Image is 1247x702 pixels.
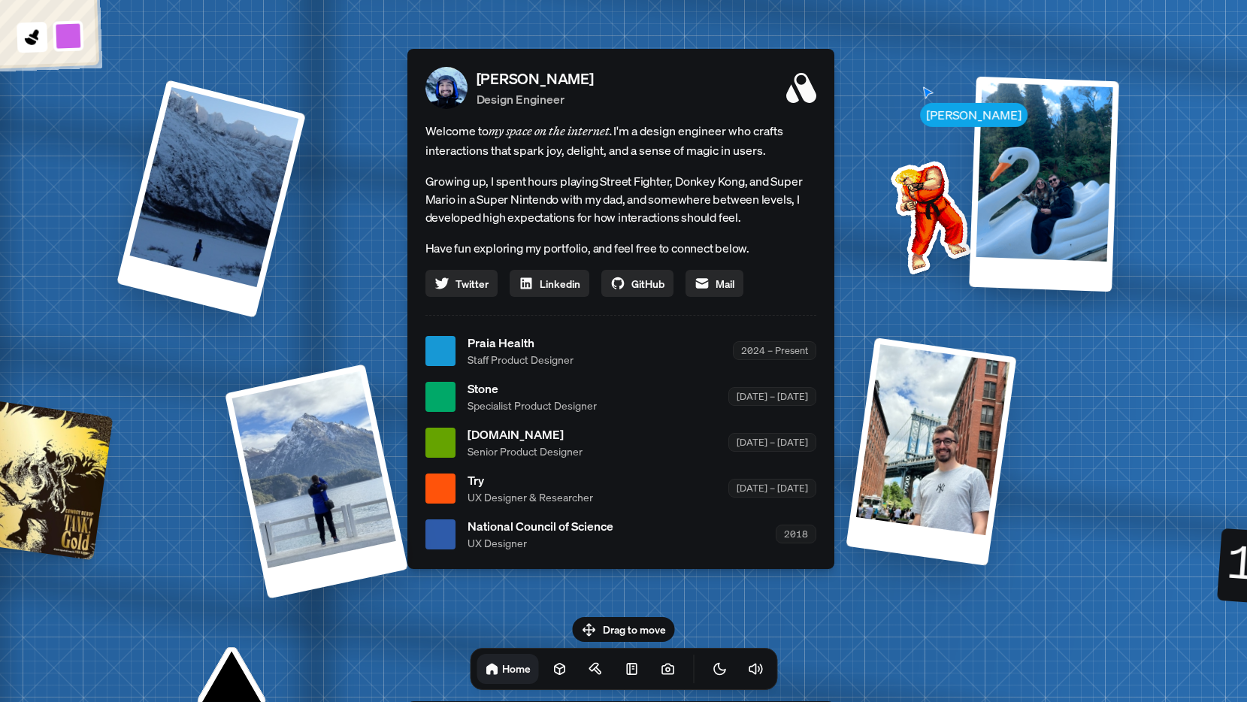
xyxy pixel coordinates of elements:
span: National Council of Science [468,517,613,535]
img: Profile example [852,138,1003,290]
div: [DATE] – [DATE] [728,433,816,452]
a: Mail [686,270,743,297]
div: 2024 – Present [733,341,816,360]
span: Stone [468,380,597,398]
span: Specialist Product Designer [468,398,597,413]
a: Twitter [425,270,498,297]
a: GitHub [601,270,673,297]
span: Twitter [456,276,489,292]
span: Welcome to I'm a design engineer who crafts interactions that spark joy, delight, and a sense of ... [425,121,816,160]
p: Growing up, I spent hours playing Street Fighter, Donkey Kong, and Super Mario in a Super Nintend... [425,172,816,226]
span: GitHub [631,276,664,292]
h1: Home [502,661,531,676]
span: Staff Product Designer [468,352,574,368]
button: Toggle Theme [704,654,734,684]
span: UX Designer [468,535,613,551]
span: Try [468,471,593,489]
p: Design Engineer [477,90,594,108]
img: Profile Picture [425,67,468,109]
div: 2018 [776,525,816,543]
span: [DOMAIN_NAME] [468,425,583,443]
em: my space on the internet. [489,123,613,138]
span: UX Designer & Researcher [468,489,593,505]
div: [DATE] – [DATE] [728,479,816,498]
span: Mail [716,276,734,292]
button: Toggle Audio [740,654,770,684]
div: [DATE] – [DATE] [728,387,816,406]
p: [PERSON_NAME] [477,68,594,90]
span: Linkedin [540,276,580,292]
span: Senior Product Designer [468,443,583,459]
p: Have fun exploring my portfolio, and feel free to connect below. [425,238,816,258]
span: Praia Health [468,334,574,352]
a: Linkedin [510,270,589,297]
a: Home [477,654,538,684]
